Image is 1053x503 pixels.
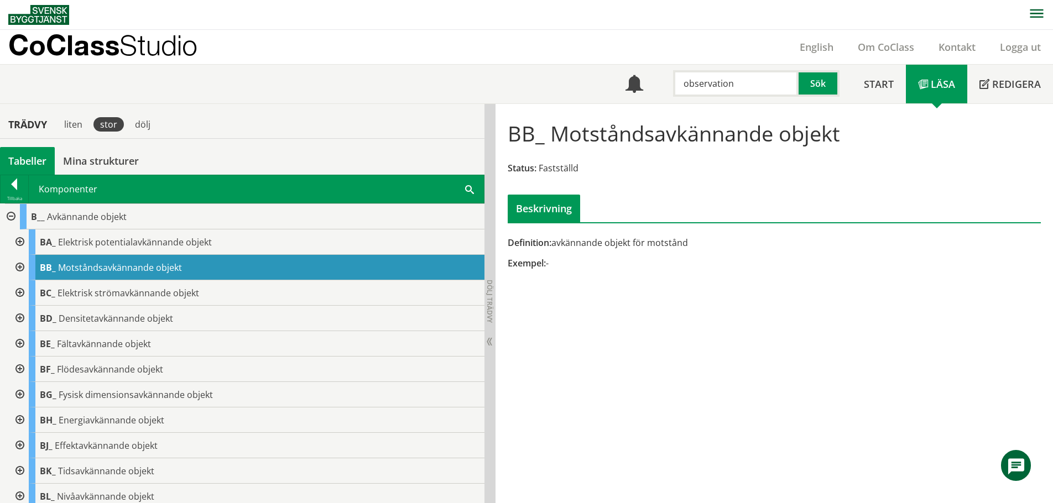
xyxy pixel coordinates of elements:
span: Redigera [992,77,1041,91]
span: B__ [31,211,45,223]
div: avkännande objekt för motstånd [508,237,1041,249]
span: Fältavkännande objekt [57,338,151,350]
div: Trädvy [2,118,53,130]
span: Nivåavkännande objekt [57,490,154,502]
div: dölj [128,117,157,132]
span: Exempel: [508,257,546,269]
span: Fysisk dimensionsavkännande objekt [59,389,213,401]
span: Densitetavkännande objekt [59,312,173,324]
p: CoClass [8,39,197,51]
span: Läsa [931,77,955,91]
span: Sök i tabellen [465,183,474,195]
a: Start [852,65,906,103]
div: stor [93,117,124,132]
span: Definition: [508,237,551,249]
span: Notifikationer [625,76,643,94]
span: BD_ [40,312,56,324]
div: Tillbaka [1,194,28,203]
a: English [788,40,846,54]
button: Sök [799,70,840,97]
div: liten [58,117,89,132]
a: Logga ut [988,40,1053,54]
span: BG_ [40,389,56,401]
span: BL_ [40,490,55,502]
span: Flödesavkännande objekt [57,363,163,375]
span: Status: [508,162,536,174]
span: BC_ [40,287,55,299]
span: Avkännande objekt [47,211,127,223]
a: CoClassStudio [8,30,221,64]
a: Kontakt [926,40,988,54]
span: BF_ [40,363,55,375]
span: Start [864,77,894,91]
span: BA_ [40,236,56,248]
div: - [508,257,1041,269]
span: Fastställd [539,162,578,174]
span: Motståndsavkännande objekt [58,261,182,274]
span: Studio [119,29,197,61]
span: Effektavkännande objekt [55,439,158,452]
a: Om CoClass [846,40,926,54]
span: Dölj trädvy [485,280,494,323]
span: Elektrisk potentialavkännande objekt [58,236,212,248]
h1: BB_ Motståndsavkännande objekt [508,121,840,145]
span: Elektrisk strömavkännande objekt [58,287,199,299]
div: Beskrivning [508,195,580,222]
input: Sök [673,70,799,97]
span: Tidsavkännande objekt [58,465,154,477]
span: Energiavkännande objekt [59,414,164,426]
span: BK_ [40,465,56,477]
div: Komponenter [29,175,484,203]
span: BB_ [40,261,56,274]
a: Mina strukturer [55,147,147,175]
span: BH_ [40,414,56,426]
img: Svensk Byggtjänst [8,5,69,25]
span: BJ_ [40,439,53,452]
span: BE_ [40,338,55,350]
a: Redigera [967,65,1053,103]
a: Läsa [906,65,967,103]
